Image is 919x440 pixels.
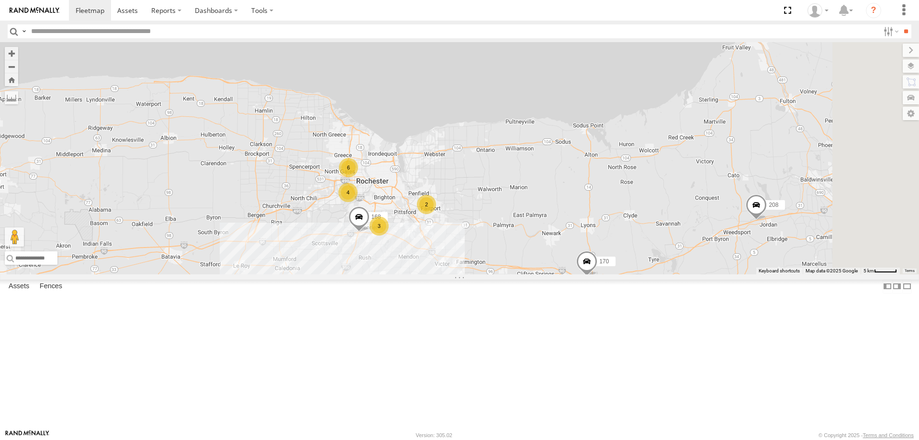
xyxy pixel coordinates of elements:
a: Terms [905,269,915,273]
div: 2 [417,195,436,214]
img: rand-logo.svg [10,7,59,14]
button: Keyboard shortcuts [759,268,800,274]
button: Zoom in [5,47,18,60]
a: Visit our Website [5,430,49,440]
div: 4 [338,183,358,202]
span: 208 [769,202,778,208]
button: Map Scale: 5 km per 44 pixels [861,268,900,274]
div: © Copyright 2025 - [818,432,914,438]
label: Measure [5,91,18,104]
span: Map data ©2025 Google [806,268,858,273]
label: Assets [4,280,34,293]
label: Dock Summary Table to the Right [892,280,902,293]
label: Map Settings [903,107,919,120]
label: Dock Summary Table to the Left [883,280,892,293]
label: Hide Summary Table [902,280,912,293]
span: 5 km [863,268,874,273]
a: Terms and Conditions [863,432,914,438]
label: Fences [35,280,67,293]
div: Version: 305.02 [416,432,452,438]
div: 3 [370,216,389,236]
button: Drag Pegman onto the map to open Street View [5,227,24,247]
div: 6 [339,158,358,177]
i: ? [866,3,881,18]
button: Zoom Home [5,73,18,86]
label: Search Query [20,24,28,38]
button: Zoom out [5,60,18,73]
div: David Steen [804,3,832,18]
label: Search Filter Options [880,24,900,38]
span: 168 [371,214,381,220]
span: 170 [599,258,609,265]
